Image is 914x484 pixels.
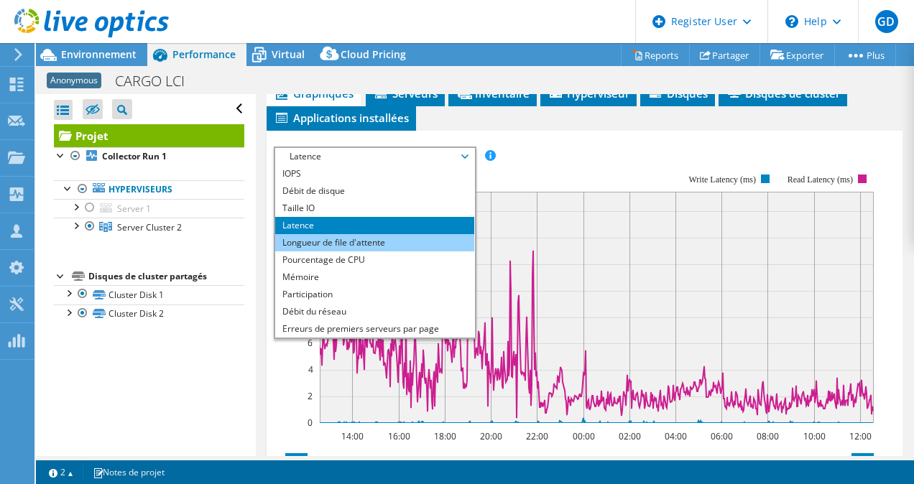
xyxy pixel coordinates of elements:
a: Hyperviseurs [54,180,244,199]
a: Cluster Disk 2 [54,304,244,323]
span: Graphiques [274,86,354,101]
span: Virtual [272,47,305,61]
span: Cloud Pricing [341,47,406,61]
span: Disques [647,86,708,101]
li: Taille IO [275,200,474,217]
span: Performance [172,47,236,61]
span: Server Cluster 2 [117,221,182,233]
span: Anonymous [47,73,101,88]
text: 10:00 [803,430,825,442]
span: Applications installées [274,111,409,125]
text: Read Latency (ms) [787,174,852,185]
text: 18:00 [433,430,456,442]
text: 12:00 [849,430,871,442]
text: 6 [308,337,313,349]
li: Débit de disque [275,182,474,200]
span: GD [875,10,898,33]
text: 2 [308,390,313,402]
span: Server 1 [117,203,151,215]
li: IOPS [275,165,474,182]
text: 4 [308,363,313,376]
a: Notes de projet [83,463,175,481]
text: 02:00 [618,430,640,442]
a: Reports [621,44,690,66]
a: Exporter [760,44,835,66]
li: Participation [275,286,474,303]
li: Débit du réseau [275,303,474,320]
span: Latence [282,148,467,165]
text: 00:00 [572,430,594,442]
text: 20:00 [479,430,502,442]
b: Collector Run 1 [102,150,167,162]
span: Hyperviseur [548,86,629,101]
a: Server Cluster 2 [54,218,244,236]
a: Server 1 [54,199,244,218]
a: Cluster Disk 1 [54,285,244,304]
text: Write Latency (ms) [688,174,755,185]
a: Collector Run 1 [54,147,244,166]
span: Disques de cluster [726,86,840,101]
a: Projet [54,124,244,147]
a: 2 [39,463,83,481]
li: Latence [275,217,474,234]
h1: CARGO LCI [109,73,207,89]
li: Mémoire [275,269,474,286]
span: Environnement [61,47,137,61]
text: 0 [308,416,313,429]
text: 06:00 [710,430,732,442]
text: 04:00 [664,430,686,442]
text: 08:00 [756,430,778,442]
text: 22:00 [525,430,548,442]
div: Disques de cluster partagés [88,268,244,285]
li: Pourcentage de CPU [275,251,474,269]
a: Plus [834,44,896,66]
text: 14:00 [341,430,363,442]
li: Erreurs de premiers serveurs par page [275,320,474,338]
text: 16:00 [387,430,410,442]
svg: \n [785,15,798,28]
li: Longueur de file d'attente [275,234,474,251]
span: Serveurs [373,86,438,101]
span: Inventaire [456,86,530,101]
a: Partager [689,44,760,66]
